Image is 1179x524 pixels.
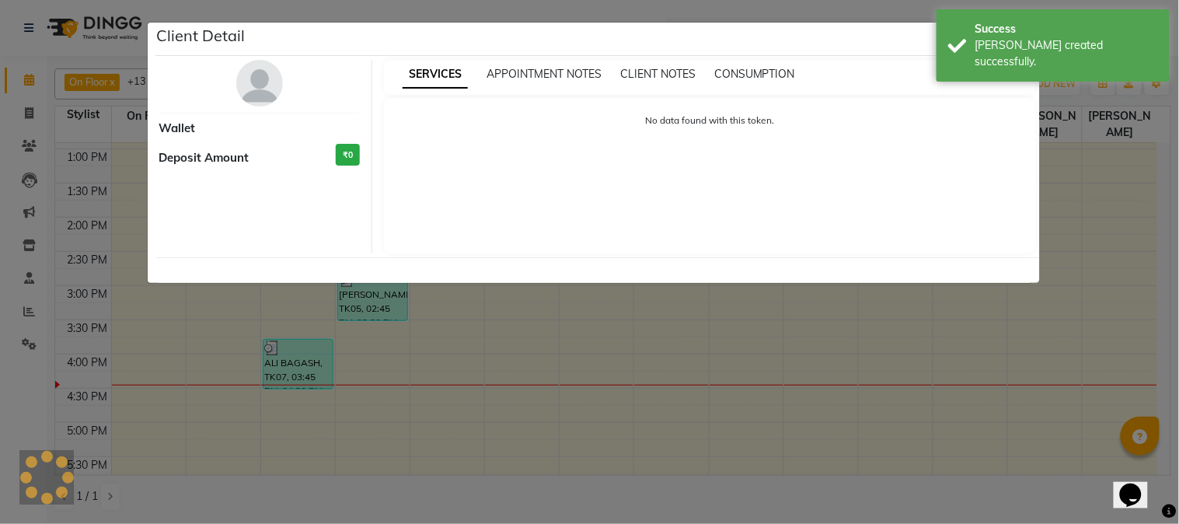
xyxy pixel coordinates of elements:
[403,61,468,89] span: SERVICES
[714,67,795,81] span: CONSUMPTION
[336,144,360,166] h3: ₹0
[1114,462,1163,508] iframe: chat widget
[399,114,1020,128] p: No data found with this token.
[157,24,246,47] h5: Client Detail
[159,120,196,138] span: Wallet
[159,149,249,167] span: Deposit Amount
[975,21,1158,37] div: Success
[236,60,283,107] img: avatar
[487,67,602,81] span: APPOINTMENT NOTES
[620,67,696,81] span: CLIENT NOTES
[975,37,1158,70] div: Bill created successfully.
